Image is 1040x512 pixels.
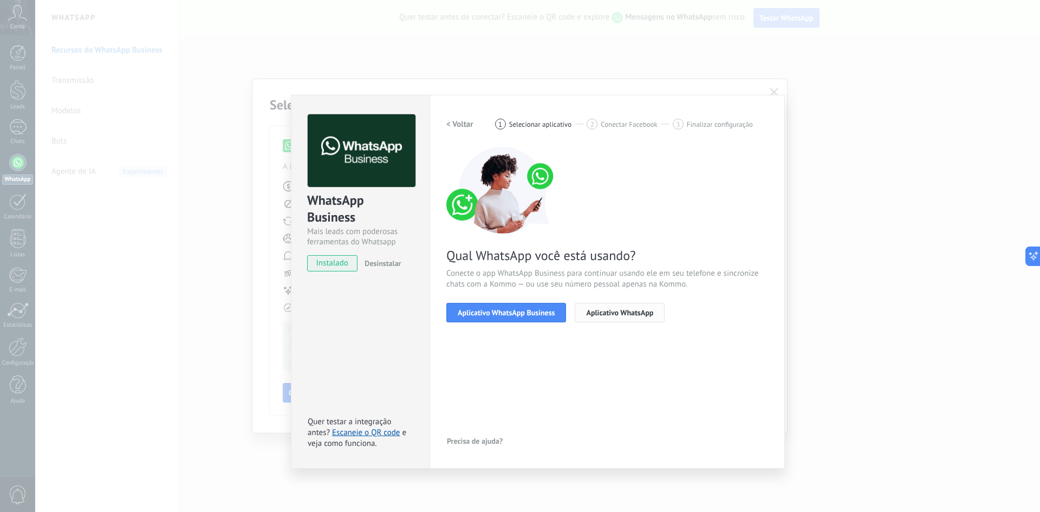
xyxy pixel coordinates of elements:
div: WhatsApp Business [307,192,414,226]
span: Finalizar configuração [687,120,753,128]
span: Aplicativo WhatsApp Business [458,309,555,316]
button: Aplicativo WhatsApp Business [446,303,566,322]
button: Aplicativo WhatsApp [575,303,665,322]
span: Desinstalar [365,258,401,268]
h2: < Voltar [446,119,473,129]
div: Mais leads com poderosas ferramentas do Whatsapp [307,226,414,247]
button: Precisa de ajuda? [446,433,503,449]
img: connect number [446,147,560,234]
span: Quer testar a integração antes? [308,417,391,438]
a: Escaneie o QR code [332,427,400,438]
button: Desinstalar [360,255,401,271]
span: 2 [590,120,594,129]
img: logo_main.png [308,114,415,187]
span: e veja como funciona. [308,427,406,449]
span: Aplicativo WhatsApp [586,309,653,316]
button: < Voltar [446,114,473,134]
span: instalado [308,255,357,271]
span: Qual WhatsApp você está usando? [446,247,768,264]
span: Precisa de ajuda? [447,437,503,445]
span: Conecte o app WhatsApp Business para continuar usando ele em seu telefone e sincronize chats com ... [446,268,768,290]
span: Conectar Facebook [601,120,658,128]
span: 1 [498,120,502,129]
span: 3 [676,120,680,129]
span: Selecionar aplicativo [509,120,572,128]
